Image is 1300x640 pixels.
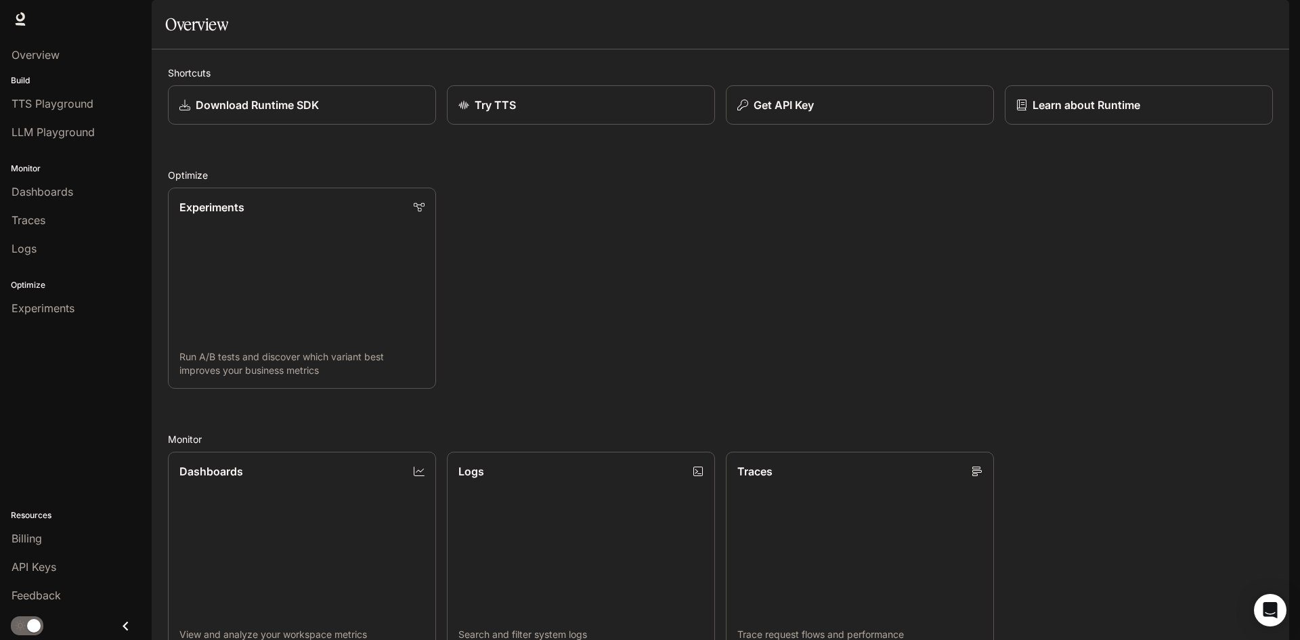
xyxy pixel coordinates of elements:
[458,463,484,479] p: Logs
[168,85,436,125] a: Download Runtime SDK
[168,66,1273,80] h2: Shortcuts
[447,85,715,125] a: Try TTS
[1033,97,1140,113] p: Learn about Runtime
[168,168,1273,182] h2: Optimize
[754,97,814,113] p: Get API Key
[168,432,1273,446] h2: Monitor
[168,188,436,389] a: ExperimentsRun A/B tests and discover which variant best improves your business metrics
[179,350,425,377] p: Run A/B tests and discover which variant best improves your business metrics
[1254,594,1286,626] div: Open Intercom Messenger
[179,463,243,479] p: Dashboards
[737,463,773,479] p: Traces
[196,97,319,113] p: Download Runtime SDK
[165,11,228,38] h1: Overview
[726,85,994,125] button: Get API Key
[179,199,244,215] p: Experiments
[475,97,516,113] p: Try TTS
[1005,85,1273,125] a: Learn about Runtime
